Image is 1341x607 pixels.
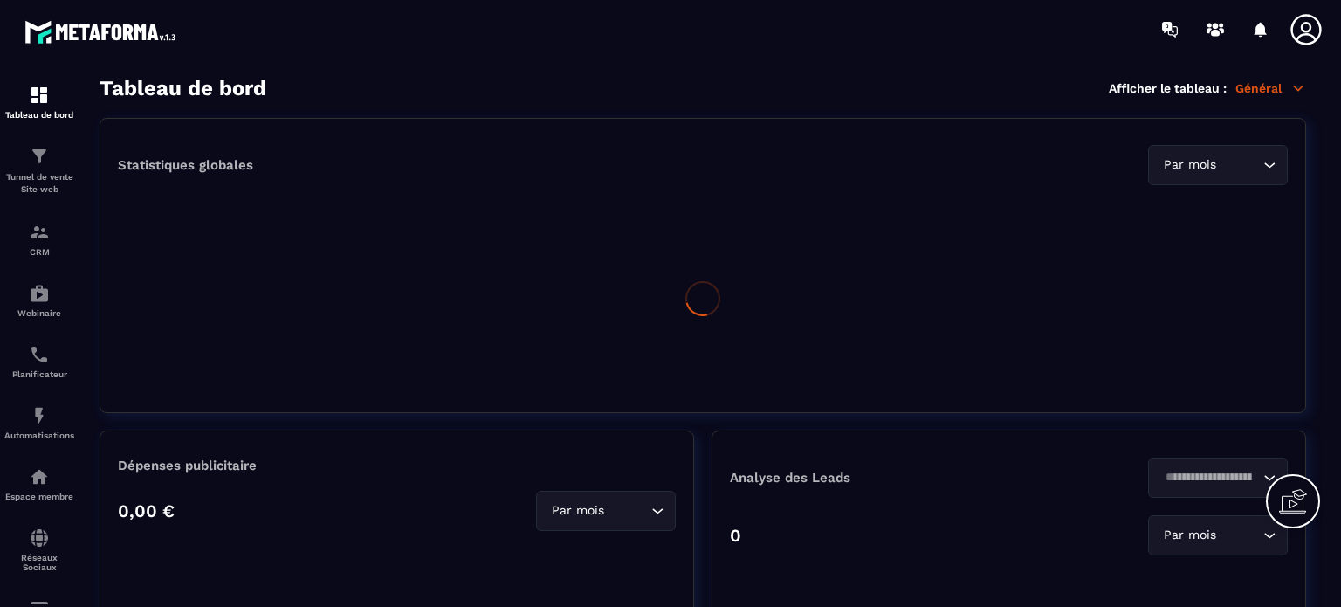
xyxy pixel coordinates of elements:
div: Search for option [1148,458,1288,498]
h3: Tableau de bord [100,76,266,100]
img: social-network [29,528,50,548]
a: automationsautomationsWebinaire [4,270,74,331]
p: Espace membre [4,492,74,501]
img: automations [29,405,50,426]
p: Statistiques globales [118,157,253,173]
p: 0,00 € [118,500,175,521]
p: 0 [730,525,741,546]
a: social-networksocial-networkRéseaux Sociaux [4,514,74,585]
div: Search for option [1148,145,1288,185]
p: Général [1235,80,1306,96]
p: Réseaux Sociaux [4,553,74,572]
a: formationformationTunnel de vente Site web [4,133,74,209]
p: CRM [4,247,74,257]
span: Par mois [1159,155,1220,175]
span: Par mois [547,501,608,521]
a: automationsautomationsAutomatisations [4,392,74,453]
img: automations [29,283,50,304]
p: Tunnel de vente Site web [4,171,74,196]
img: scheduler [29,344,50,365]
a: formationformationTableau de bord [4,72,74,133]
p: Automatisations [4,431,74,440]
input: Search for option [1220,526,1259,545]
a: automationsautomationsEspace membre [4,453,74,514]
span: Par mois [1159,526,1220,545]
p: Tableau de bord [4,110,74,120]
div: Search for option [536,491,676,531]
p: Webinaire [4,308,74,318]
p: Analyse des Leads [730,470,1009,486]
a: schedulerschedulerPlanificateur [4,331,74,392]
input: Search for option [1220,155,1259,175]
div: Search for option [1148,515,1288,555]
p: Planificateur [4,369,74,379]
img: formation [29,85,50,106]
img: logo [24,16,182,48]
input: Search for option [1159,468,1259,487]
p: Afficher le tableau : [1109,81,1227,95]
p: Dépenses publicitaire [118,458,676,473]
input: Search for option [608,501,647,521]
a: formationformationCRM [4,209,74,270]
img: formation [29,222,50,243]
img: automations [29,466,50,487]
img: formation [29,146,50,167]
